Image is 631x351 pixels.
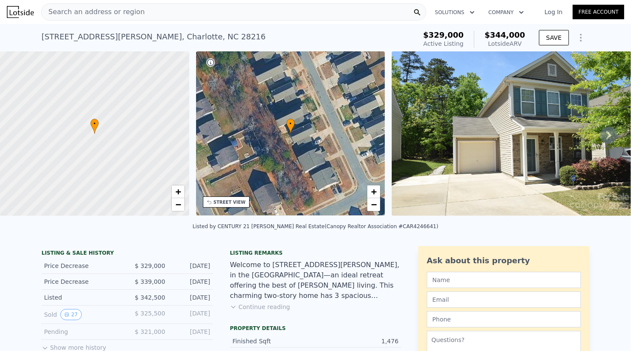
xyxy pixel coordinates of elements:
button: Solutions [428,5,482,20]
a: Free Account [573,5,624,19]
div: Listing remarks [230,250,401,256]
a: Zoom in [367,185,380,198]
button: Show Options [572,29,589,46]
div: LISTING & SALE HISTORY [42,250,213,258]
div: Lotside ARV [485,39,525,48]
span: + [175,186,181,197]
input: Phone [427,311,581,327]
div: Price Decrease [44,277,120,286]
span: $ 342,500 [135,294,165,301]
a: Zoom out [172,198,185,211]
a: Zoom in [172,185,185,198]
span: − [371,199,377,210]
a: Log In [534,8,573,16]
div: • [90,119,99,134]
span: $ 325,500 [135,310,165,317]
span: $ 339,000 [135,278,165,285]
div: Ask about this property [427,255,581,267]
button: SAVE [539,30,569,45]
button: View historical data [60,309,81,320]
div: • [286,119,295,134]
div: [DATE] [172,309,210,320]
span: − [175,199,181,210]
div: [DATE] [172,262,210,270]
span: $344,000 [485,30,525,39]
div: Listed by CENTURY 21 [PERSON_NAME] Real Estate (Canopy Realtor Association #CAR4246641) [193,223,438,229]
div: [DATE] [172,293,210,302]
div: [DATE] [172,277,210,286]
div: Price Decrease [44,262,120,270]
div: Welcome to [STREET_ADDRESS][PERSON_NAME], in the [GEOGRAPHIC_DATA]—an ideal retreat offering the ... [230,260,401,301]
div: Property details [230,325,401,332]
div: Pending [44,327,120,336]
div: [STREET_ADDRESS][PERSON_NAME] , Charlotte , NC 28216 [42,31,266,43]
div: [DATE] [172,327,210,336]
div: Listed [44,293,120,302]
button: Company [482,5,531,20]
div: Sold [44,309,120,320]
span: • [90,120,99,128]
span: Active Listing [423,40,464,47]
div: STREET VIEW [214,199,246,205]
span: + [371,186,377,197]
input: Name [427,272,581,288]
input: Email [427,292,581,308]
a: Zoom out [367,198,380,211]
button: Continue reading [230,303,290,311]
span: $ 321,000 [135,328,165,335]
div: Finished Sqft [232,337,315,345]
span: • [286,120,295,128]
span: $329,000 [423,30,464,39]
span: Search an address or region [42,7,145,17]
span: $ 329,000 [135,262,165,269]
div: 1,476 [315,337,399,345]
img: Lotside [7,6,34,18]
